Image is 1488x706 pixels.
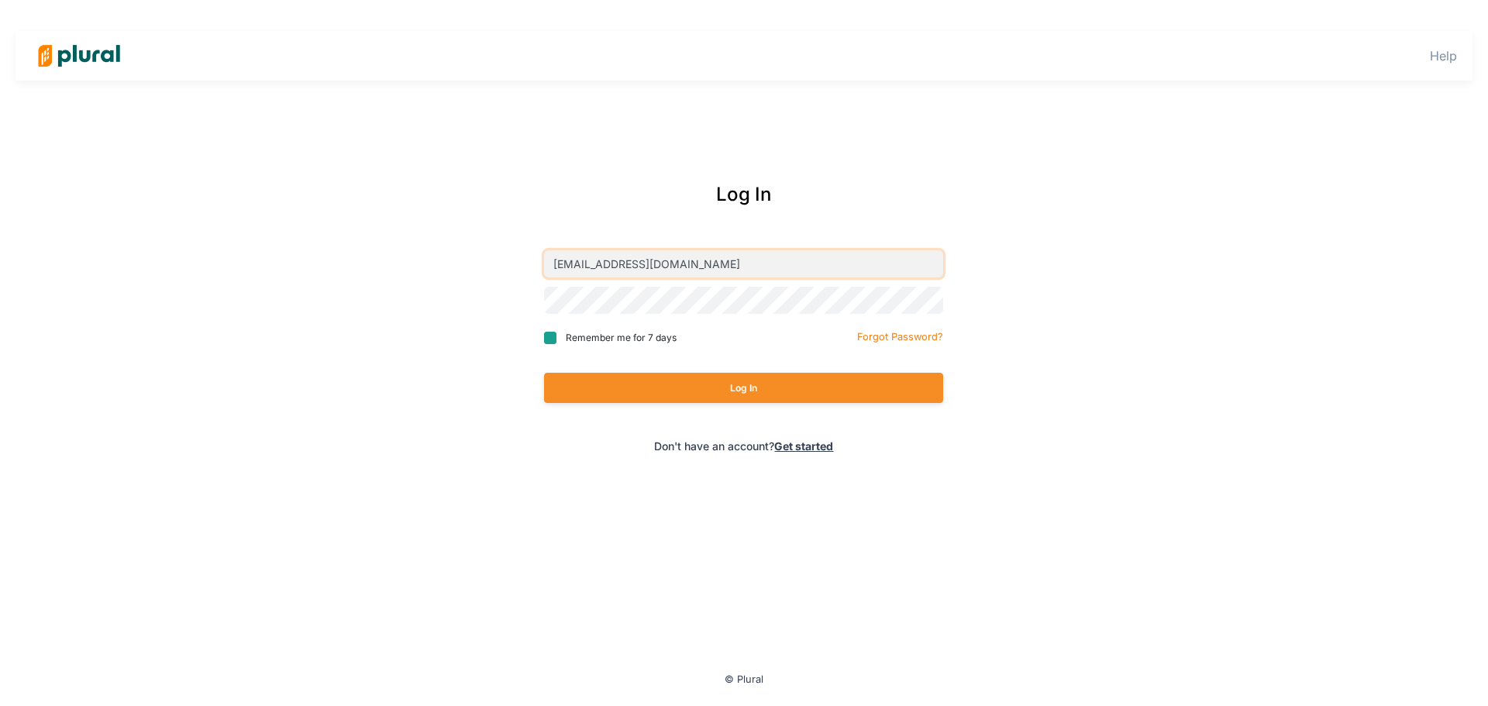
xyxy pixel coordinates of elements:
[544,373,943,403] button: Log In
[478,181,1011,208] div: Log In
[25,29,133,83] img: Logo for Plural
[857,331,943,343] small: Forgot Password?
[544,332,556,344] input: Remember me for 7 days
[478,438,1011,454] div: Don't have an account?
[566,331,677,345] span: Remember me for 7 days
[857,328,943,343] a: Forgot Password?
[1430,48,1457,64] a: Help
[544,250,943,277] input: Email address
[725,673,763,685] small: © Plural
[774,439,833,453] a: Get started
